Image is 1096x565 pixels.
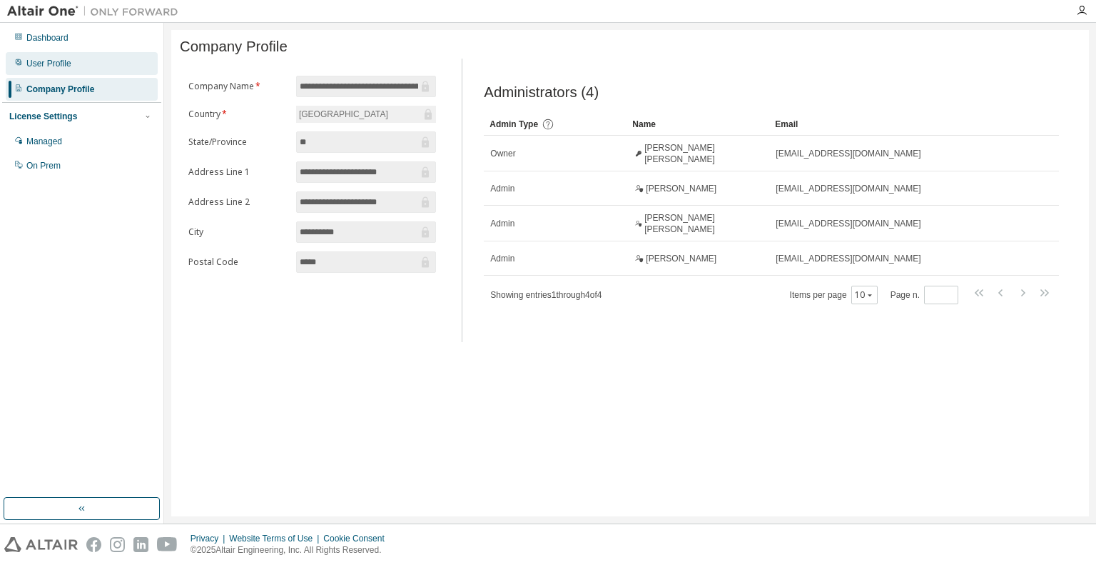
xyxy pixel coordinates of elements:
[26,160,61,171] div: On Prem
[296,106,436,123] div: [GEOGRAPHIC_DATA]
[26,32,68,44] div: Dashboard
[86,537,101,552] img: facebook.svg
[7,4,186,19] img: Altair One
[646,253,716,264] span: [PERSON_NAME]
[26,84,94,95] div: Company Profile
[26,136,62,147] div: Managed
[133,537,148,552] img: linkedin.svg
[775,113,1019,136] div: Email
[188,196,288,208] label: Address Line 2
[157,537,178,552] img: youtube.svg
[776,148,920,159] span: [EMAIL_ADDRESS][DOMAIN_NAME]
[26,58,71,69] div: User Profile
[489,119,538,129] span: Admin Type
[490,148,515,159] span: Owner
[188,256,288,268] label: Postal Code
[855,289,874,301] button: 10
[490,290,602,300] span: Showing entries 1 through 4 of 4
[188,81,288,92] label: Company Name
[644,212,763,235] span: [PERSON_NAME] [PERSON_NAME]
[191,533,229,544] div: Privacy
[490,218,514,229] span: Admin
[188,109,288,120] label: Country
[188,166,288,178] label: Address Line 1
[890,286,958,304] span: Page n.
[188,136,288,148] label: State/Province
[646,183,716,194] span: [PERSON_NAME]
[776,218,920,229] span: [EMAIL_ADDRESS][DOMAIN_NAME]
[776,183,920,194] span: [EMAIL_ADDRESS][DOMAIN_NAME]
[297,106,390,122] div: [GEOGRAPHIC_DATA]
[644,142,763,165] span: [PERSON_NAME] [PERSON_NAME]
[323,533,392,544] div: Cookie Consent
[4,537,78,552] img: altair_logo.svg
[490,253,514,264] span: Admin
[776,253,920,264] span: [EMAIL_ADDRESS][DOMAIN_NAME]
[490,183,514,194] span: Admin
[9,111,77,122] div: License Settings
[632,113,763,136] div: Name
[484,84,599,101] span: Administrators (4)
[229,533,323,544] div: Website Terms of Use
[110,537,125,552] img: instagram.svg
[790,286,878,304] span: Items per page
[180,39,288,55] span: Company Profile
[188,226,288,238] label: City
[191,544,393,556] p: © 2025 Altair Engineering, Inc. All Rights Reserved.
